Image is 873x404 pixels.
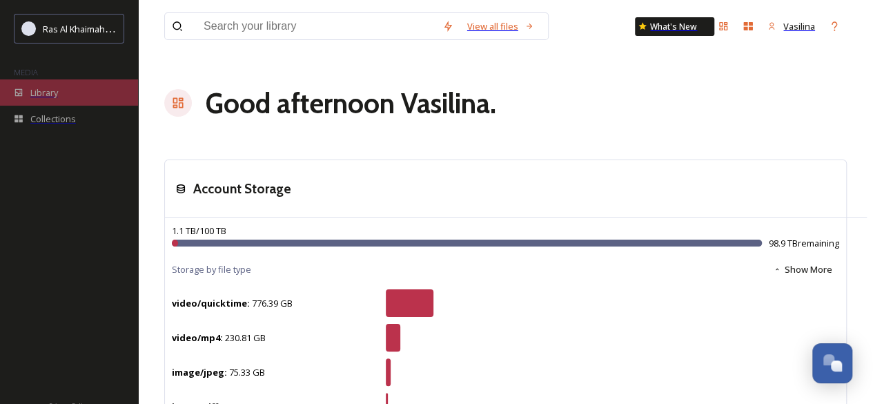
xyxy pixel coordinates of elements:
span: 98.9 TB remaining [769,237,839,249]
strong: image/jpeg : [172,366,227,378]
span: Vasilina [783,20,815,32]
strong: video/mp4 : [172,331,223,344]
span: Ras Al Khaimah Tourism Development Authority [43,23,238,35]
a: Vasilina [761,13,822,39]
a: View all files [460,13,541,39]
span: Collections [30,113,76,125]
div: What's New [635,17,714,36]
span: 776.39 GB [172,297,293,309]
h3: Account Storage [193,180,291,197]
button: Show More [766,256,839,282]
h1: Good afternoon Vasilina . [206,86,496,120]
a: What's New [635,17,704,36]
span: Storage by file type [172,263,251,276]
span: Library [30,86,58,99]
button: Open Chat [812,343,852,383]
span: 230.81 GB [172,331,266,344]
span: 1.1 TB / 100 TB [172,224,226,237]
img: Logo_RAKTDA_RGB-01.png [22,22,36,36]
input: Search your library [197,13,435,39]
span: MEDIA [14,67,38,77]
strong: video/quicktime : [172,297,250,309]
span: 75.33 GB [172,366,265,378]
